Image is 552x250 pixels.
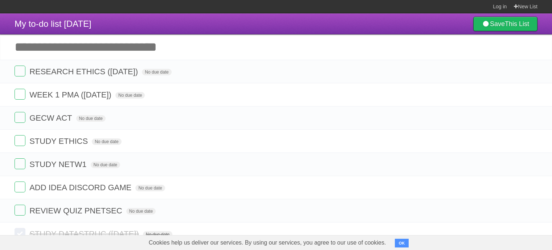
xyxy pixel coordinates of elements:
[505,20,529,28] b: This List
[115,92,145,99] span: No due date
[473,17,537,31] a: SaveThis List
[142,69,171,75] span: No due date
[15,205,25,216] label: Done
[29,183,133,192] span: ADD IDEA DISCORD GAME
[142,236,393,250] span: Cookies help us deliver our services. By using our services, you agree to our use of cookies.
[92,138,121,145] span: No due date
[135,185,165,191] span: No due date
[15,112,25,123] label: Done
[15,89,25,100] label: Done
[29,67,140,76] span: RESEARCH ETHICS ([DATE])
[15,228,25,239] label: Done
[15,182,25,192] label: Done
[76,115,106,122] span: No due date
[15,66,25,76] label: Done
[126,208,156,214] span: No due date
[29,206,124,215] span: REVIEW QUIZ PNETSEC
[15,19,91,29] span: My to-do list [DATE]
[395,239,409,247] button: OK
[91,162,120,168] span: No due date
[29,90,113,99] span: WEEK 1 PMA ([DATE])
[29,229,141,238] span: STUDY DATASTRUC ([DATE])
[15,158,25,169] label: Done
[15,135,25,146] label: Done
[29,137,90,146] span: STUDY ETHICS
[29,160,88,169] span: STUDY NETW1
[143,231,172,238] span: No due date
[29,113,74,122] span: GECW ACT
